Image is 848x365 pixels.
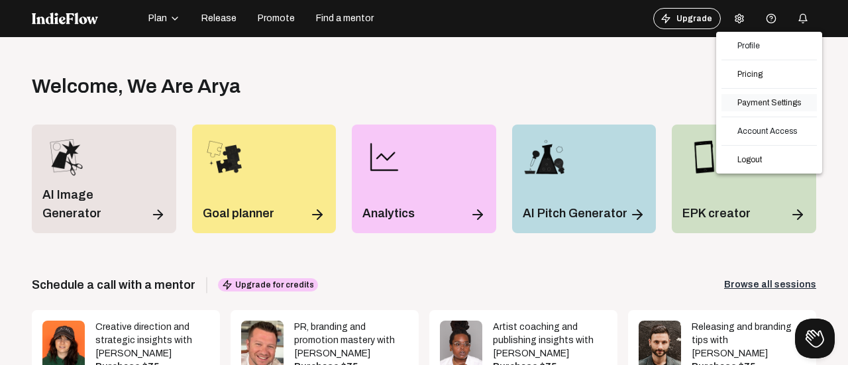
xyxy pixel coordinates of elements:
a: Logout [721,151,817,168]
iframe: Toggle Customer Support [795,319,835,358]
a: Payment Settings [721,94,817,111]
a: Pricing [721,66,817,83]
a: Account Access [721,123,817,140]
a: Profile [721,37,817,54]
